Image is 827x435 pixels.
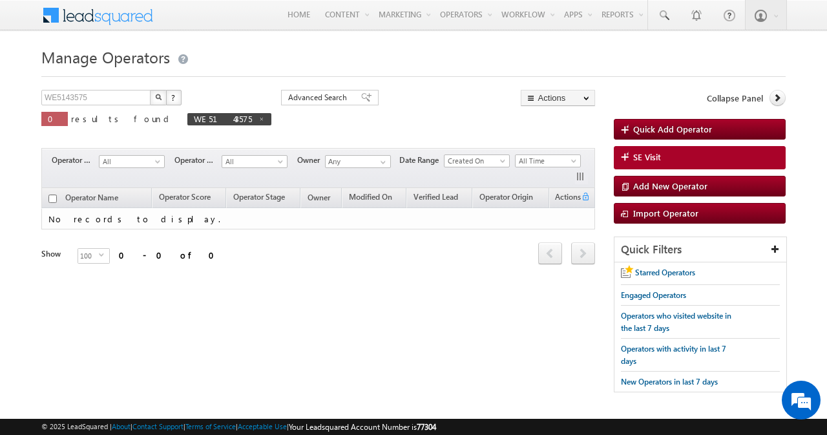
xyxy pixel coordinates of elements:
a: Contact Support [132,422,183,430]
a: prev [538,244,562,264]
input: Type to Search [325,155,391,168]
span: next [571,242,595,264]
button: ? [166,90,182,105]
span: Modified On [349,192,392,202]
input: Check all records [48,195,57,203]
span: Operator Stage [52,154,99,166]
a: next [571,244,595,264]
a: Acceptable Use [238,422,287,430]
span: Date Range [399,154,444,166]
a: Operator Score [152,190,217,207]
td: No records to display. [41,208,595,229]
a: All [222,155,288,168]
span: select [99,252,109,258]
span: © 2025 LeadSquared | | | | | [41,421,436,433]
div: Show [41,248,67,260]
a: Created On [444,154,510,167]
span: Collapse Panel [707,92,763,104]
span: Verified Lead [413,192,458,202]
span: Owner [308,193,330,202]
span: All Time [516,155,577,167]
span: 100 [78,249,99,263]
span: Operators with activity in last 7 days [621,344,726,366]
a: Operator Stage [227,190,291,207]
a: All Time [515,154,581,167]
a: Modified On [342,190,399,207]
span: Manage Operators [41,47,170,67]
span: Quick Add Operator [633,123,712,134]
span: All [99,156,161,167]
span: Operator Source [174,154,222,166]
span: Owner [297,154,325,166]
a: SE Visit [614,146,786,169]
span: 0 [48,113,61,124]
a: Show All Items [373,156,390,169]
span: All [222,156,284,167]
a: Operator Name [59,191,125,207]
span: Your Leadsquared Account Number is [289,422,436,432]
a: Verified Lead [407,190,465,207]
img: Search [155,94,162,100]
span: ? [171,92,177,103]
span: 77304 [417,422,436,432]
a: Operator Origin [473,190,539,207]
span: results found [71,113,174,124]
span: Advanced Search [288,92,351,103]
span: Created On [445,155,506,167]
a: All [99,155,165,168]
a: Terms of Service [185,422,236,430]
span: SE Visit [633,151,661,163]
div: 0 - 0 of 0 [119,248,222,262]
span: prev [538,242,562,264]
span: Add New Operator [633,180,707,191]
button: Actions [521,90,595,106]
span: New Operators in last 7 days [621,377,718,387]
div: Quick Filters [614,237,786,262]
span: Operator Score [159,192,211,202]
span: Starred Operators [635,268,695,277]
span: Actions [550,190,581,207]
span: Import Operator [633,207,698,218]
span: Engaged Operators [621,290,686,300]
a: About [112,422,131,430]
span: Operator Origin [479,192,533,202]
span: Operators who visited website in the last 7 days [621,311,731,333]
span: WE5143575 [194,113,252,124]
span: Operator Stage [233,192,285,202]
